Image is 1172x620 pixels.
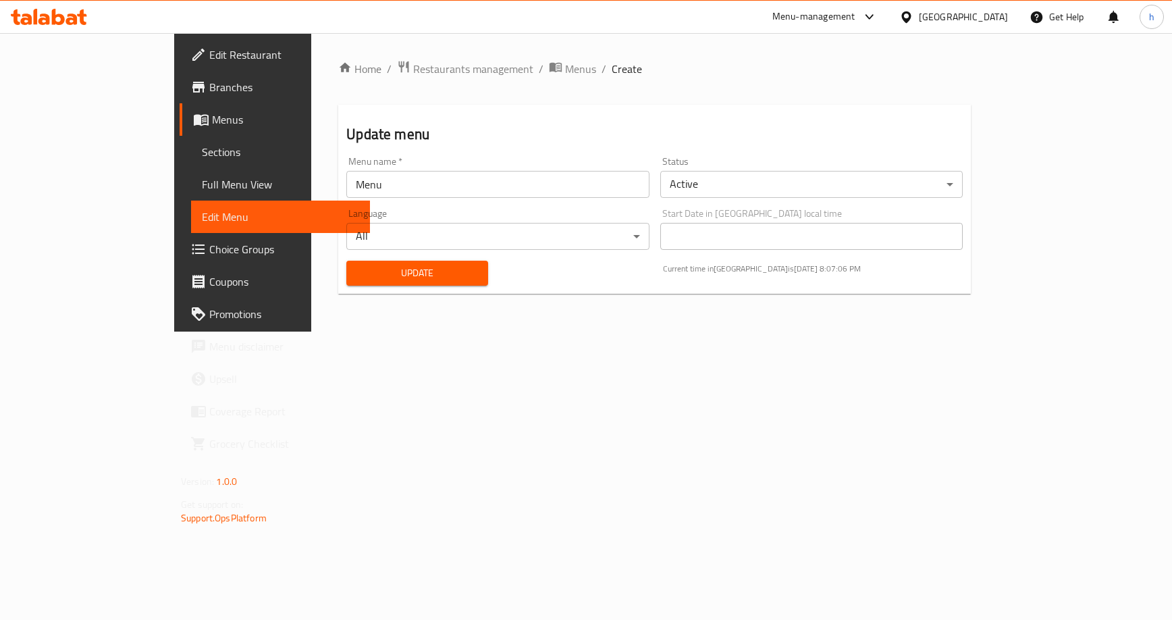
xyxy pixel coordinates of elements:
[602,61,606,77] li: /
[191,168,370,201] a: Full Menu View
[181,496,243,513] span: Get support on:
[663,263,963,275] p: Current time in [GEOGRAPHIC_DATA] is [DATE] 8:07:06 PM
[565,61,596,77] span: Menus
[181,509,267,527] a: Support.OpsPlatform
[202,144,359,160] span: Sections
[180,298,370,330] a: Promotions
[180,38,370,71] a: Edit Restaurant
[549,60,596,78] a: Menus
[191,136,370,168] a: Sections
[209,371,359,387] span: Upsell
[346,171,649,198] input: Please enter Menu name
[209,306,359,322] span: Promotions
[209,241,359,257] span: Choice Groups
[346,223,649,250] div: All
[180,233,370,265] a: Choice Groups
[357,265,477,282] span: Update
[212,111,359,128] span: Menus
[539,61,543,77] li: /
[209,436,359,452] span: Grocery Checklist
[346,124,963,145] h2: Update menu
[919,9,1008,24] div: [GEOGRAPHIC_DATA]
[180,103,370,136] a: Menus
[387,61,392,77] li: /
[180,330,370,363] a: Menu disclaimer
[202,176,359,192] span: Full Menu View
[202,209,359,225] span: Edit Menu
[209,338,359,355] span: Menu disclaimer
[209,274,359,290] span: Coupons
[209,47,359,63] span: Edit Restaurant
[180,428,370,460] a: Grocery Checklist
[180,363,370,395] a: Upsell
[209,403,359,419] span: Coverage Report
[612,61,642,77] span: Create
[180,265,370,298] a: Coupons
[181,473,214,490] span: Version:
[338,60,971,78] nav: breadcrumb
[216,473,237,490] span: 1.0.0
[1149,9,1154,24] span: h
[397,60,533,78] a: Restaurants management
[180,71,370,103] a: Branches
[346,261,488,286] button: Update
[660,171,963,198] div: Active
[209,79,359,95] span: Branches
[180,395,370,428] a: Coverage Report
[413,61,533,77] span: Restaurants management
[772,9,855,25] div: Menu-management
[191,201,370,233] a: Edit Menu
